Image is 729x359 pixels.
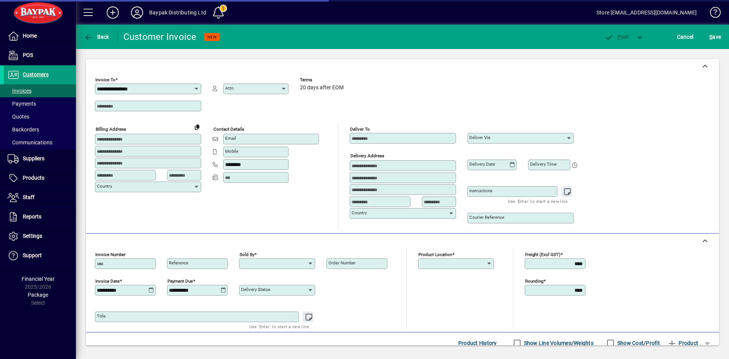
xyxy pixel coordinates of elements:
[169,260,188,266] mat-label: Reference
[8,101,36,107] span: Payments
[4,123,76,136] a: Backorders
[82,30,111,44] button: Back
[4,97,76,110] a: Payments
[23,52,33,58] span: POS
[522,339,593,347] label: Show Line Volumes/Weights
[125,6,149,19] button: Profile
[4,246,76,265] a: Support
[8,88,32,94] span: Invoices
[249,322,309,331] mat-hint: Use 'Enter' to start a new line
[677,31,694,43] span: Cancel
[350,127,370,132] mat-label: Deliver To
[23,175,44,181] span: Products
[4,188,76,207] a: Staff
[23,33,37,39] span: Home
[604,34,629,40] span: ost
[123,31,197,43] div: Customer Invoice
[525,252,560,257] mat-label: Freight (excl GST)
[458,337,497,349] span: Product History
[240,252,254,257] mat-label: Sold by
[525,278,543,284] mat-label: Rounding
[530,161,557,167] mat-label: Delivery time
[4,84,76,97] a: Invoices
[241,287,270,292] mat-label: Delivery status
[8,127,39,133] span: Backorders
[167,278,193,284] mat-label: Payment due
[28,292,48,298] span: Package
[600,30,633,44] button: Post
[300,77,346,82] span: Terms
[23,71,49,77] span: Customers
[328,260,356,266] mat-label: Order number
[596,6,697,19] div: Store [EMAIL_ADDRESS][DOMAIN_NAME]
[23,252,42,258] span: Support
[23,155,44,161] span: Suppliers
[23,214,41,220] span: Reports
[617,34,621,40] span: P
[4,136,76,149] a: Communications
[508,197,568,206] mat-hint: Use 'Enter' to start a new line
[709,34,712,40] span: S
[707,30,723,44] button: Save
[149,6,206,19] div: Baypak Distributing Ltd
[469,188,492,193] mat-label: Instructions
[95,77,115,82] mat-label: Invoice To
[225,85,234,91] mat-label: Attn
[23,233,42,239] span: Settings
[97,313,106,319] mat-label: Title
[22,276,55,282] span: Financial Year
[76,30,118,44] app-page-header-button: Back
[616,339,660,347] label: Show Cost/Profit
[8,114,29,120] span: Quotes
[4,207,76,226] a: Reports
[4,169,76,188] a: Products
[4,227,76,246] a: Settings
[4,149,76,168] a: Suppliers
[469,215,504,220] mat-label: Courier Reference
[352,210,367,215] mat-label: Country
[95,252,126,257] mat-label: Invoice number
[4,46,76,65] a: POS
[225,149,238,154] mat-label: Mobile
[418,252,452,257] mat-label: Product location
[191,121,203,133] button: Copy to Delivery address
[455,336,500,350] button: Product History
[101,6,125,19] button: Add
[664,336,702,350] button: Product
[675,30,696,44] button: Cancel
[667,337,698,349] span: Product
[95,278,120,284] mat-label: Invoice date
[469,135,490,140] mat-label: Deliver via
[84,34,109,40] span: Back
[469,161,495,167] mat-label: Delivery date
[8,139,52,145] span: Communications
[23,194,35,200] span: Staff
[207,35,217,40] span: NEW
[97,183,112,189] mat-label: Country
[4,27,76,46] a: Home
[300,85,344,91] span: 20 days after EOM
[225,136,236,141] mat-label: Email
[704,2,720,26] a: Knowledge Base
[4,110,76,123] a: Quotes
[709,31,721,43] span: ave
